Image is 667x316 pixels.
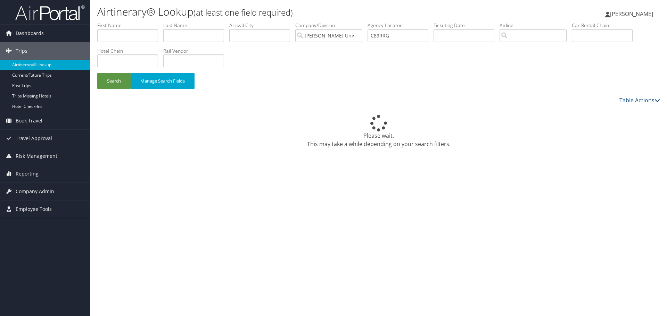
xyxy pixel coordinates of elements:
span: Employee Tools [16,200,52,218]
img: airportal-logo.png [15,5,85,21]
div: Please wait. This may take a while depending on your search filters. [97,115,660,148]
label: Ticketing Date [434,22,500,29]
span: Company Admin [16,183,54,200]
a: Table Actions [619,96,660,104]
label: First Name [97,22,163,29]
label: Last Name [163,22,229,29]
button: Manage Search Fields [131,73,195,89]
small: (at least one field required) [193,7,293,18]
span: Book Travel [16,112,42,129]
span: Risk Management [16,147,57,165]
label: Airline [500,22,572,29]
label: Arrival City [229,22,295,29]
h1: Airtinerary® Lookup [97,5,472,19]
label: Car Rental Chain [572,22,638,29]
span: Travel Approval [16,130,52,147]
span: Trips [16,42,27,60]
span: Dashboards [16,25,44,42]
label: Rail Vendor [163,48,229,54]
span: Reporting [16,165,39,182]
label: Hotel Chain [97,48,163,54]
label: Agency Locator [368,22,434,29]
a: [PERSON_NAME] [605,3,660,24]
span: [PERSON_NAME] [610,10,653,18]
button: Search [97,73,131,89]
label: Company/Division [295,22,368,29]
